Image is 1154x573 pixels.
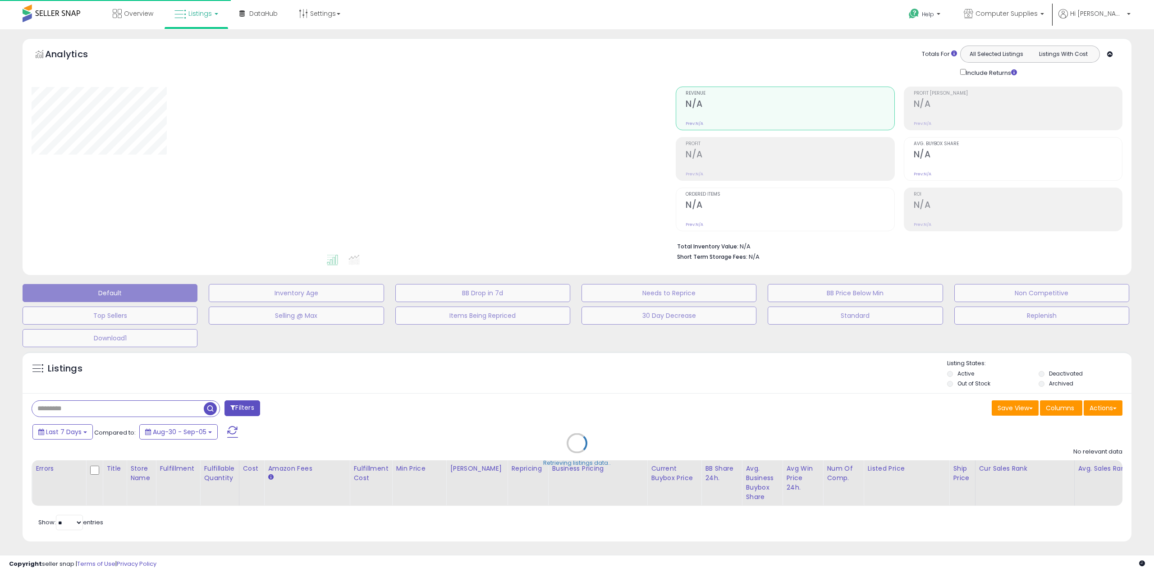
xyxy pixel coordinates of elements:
[23,307,197,325] button: Top Sellers
[914,142,1122,147] span: Avg. Buybox Share
[954,284,1129,302] button: Non Competitive
[395,307,570,325] button: Items Being Repriced
[395,284,570,302] button: BB Drop in 7d
[768,284,943,302] button: BB Price Below Min
[582,307,756,325] button: 30 Day Decrease
[975,9,1038,18] span: Computer Supplies
[23,284,197,302] button: Default
[209,307,384,325] button: Selling @ Max
[908,8,920,19] i: Get Help
[914,171,931,177] small: Prev: N/A
[686,222,703,227] small: Prev: N/A
[902,1,949,29] a: Help
[914,149,1122,161] h2: N/A
[686,99,894,111] h2: N/A
[922,10,934,18] span: Help
[9,560,156,568] div: seller snap | |
[1030,48,1097,60] button: Listings With Cost
[914,121,931,126] small: Prev: N/A
[686,171,703,177] small: Prev: N/A
[9,559,42,568] strong: Copyright
[686,149,894,161] h2: N/A
[914,91,1122,96] span: Profit [PERSON_NAME]
[768,307,943,325] button: Standard
[677,253,747,261] b: Short Term Storage Fees:
[686,91,894,96] span: Revenue
[249,9,278,18] span: DataHub
[686,192,894,197] span: Ordered Items
[77,559,115,568] a: Terms of Use
[45,48,105,63] h5: Analytics
[914,192,1122,197] span: ROI
[686,121,703,126] small: Prev: N/A
[582,284,756,302] button: Needs to Reprice
[686,200,894,212] h2: N/A
[677,240,1116,251] li: N/A
[922,50,957,59] div: Totals For
[963,48,1030,60] button: All Selected Listings
[543,459,611,467] div: Retrieving listings data..
[914,99,1122,111] h2: N/A
[914,200,1122,212] h2: N/A
[124,9,153,18] span: Overview
[1070,9,1124,18] span: Hi [PERSON_NAME]
[209,284,384,302] button: Inventory Age
[117,559,156,568] a: Privacy Policy
[188,9,212,18] span: Listings
[914,222,931,227] small: Prev: N/A
[1058,9,1131,29] a: Hi [PERSON_NAME]
[677,243,738,250] b: Total Inventory Value:
[23,329,197,347] button: Download1
[686,142,894,147] span: Profit
[953,67,1028,78] div: Include Returns
[954,307,1129,325] button: Replenish
[749,252,760,261] span: N/A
